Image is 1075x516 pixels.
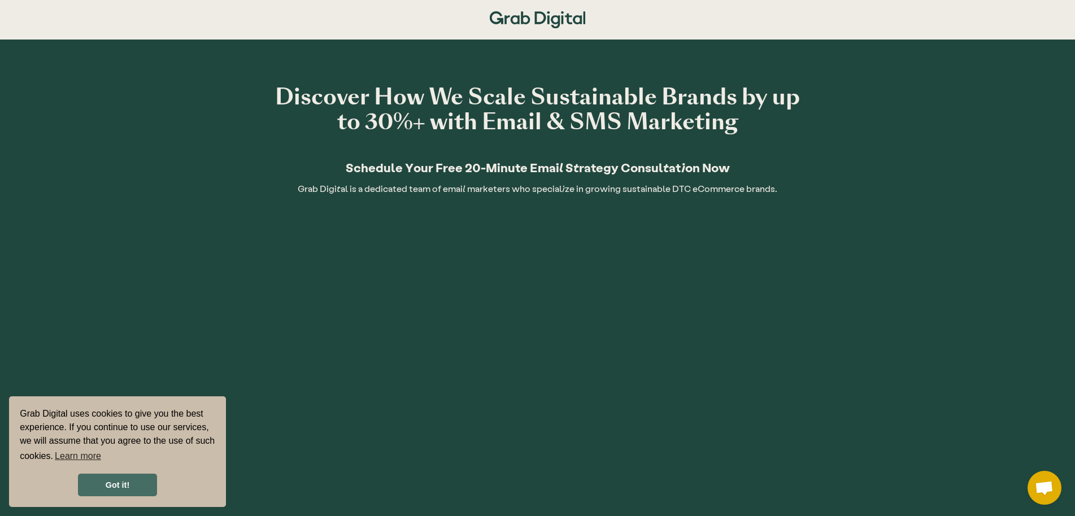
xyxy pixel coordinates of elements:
[20,407,215,465] span: Grab Digital uses cookies to give you the best experience. If you continue to use our services, w...
[1028,471,1061,505] a: Open chat
[272,183,803,194] p: Grab Digital is a dedicated team of email marketers who specialize in growing sustainable DTC eCo...
[78,474,157,496] a: dismiss cookie message
[272,157,803,177] h2: Schedule Your Free 20-Minute Email Strategy Consultation Now
[53,448,103,465] a: learn more about cookies
[9,396,226,507] div: cookieconsent
[272,85,803,134] h1: Discover How We Scale Sustainable Brands by up to 30%+ with Email & SMS Marketing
